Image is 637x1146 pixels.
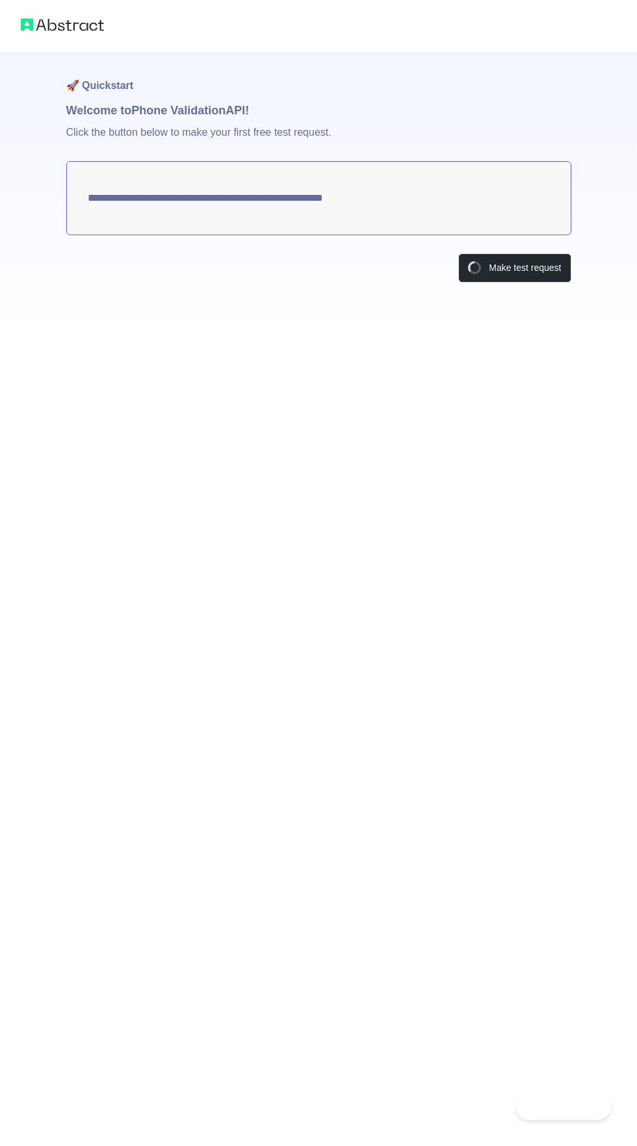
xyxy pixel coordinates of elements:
p: Click the button below to make your first free test request. [66,120,571,161]
button: Make test request [458,253,571,283]
h1: Welcome to Phone Validation API! [66,101,571,120]
h1: 🚀 Quickstart [66,52,571,101]
iframe: Toggle Customer Support [516,1093,611,1120]
img: Abstract logo [21,16,104,34]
